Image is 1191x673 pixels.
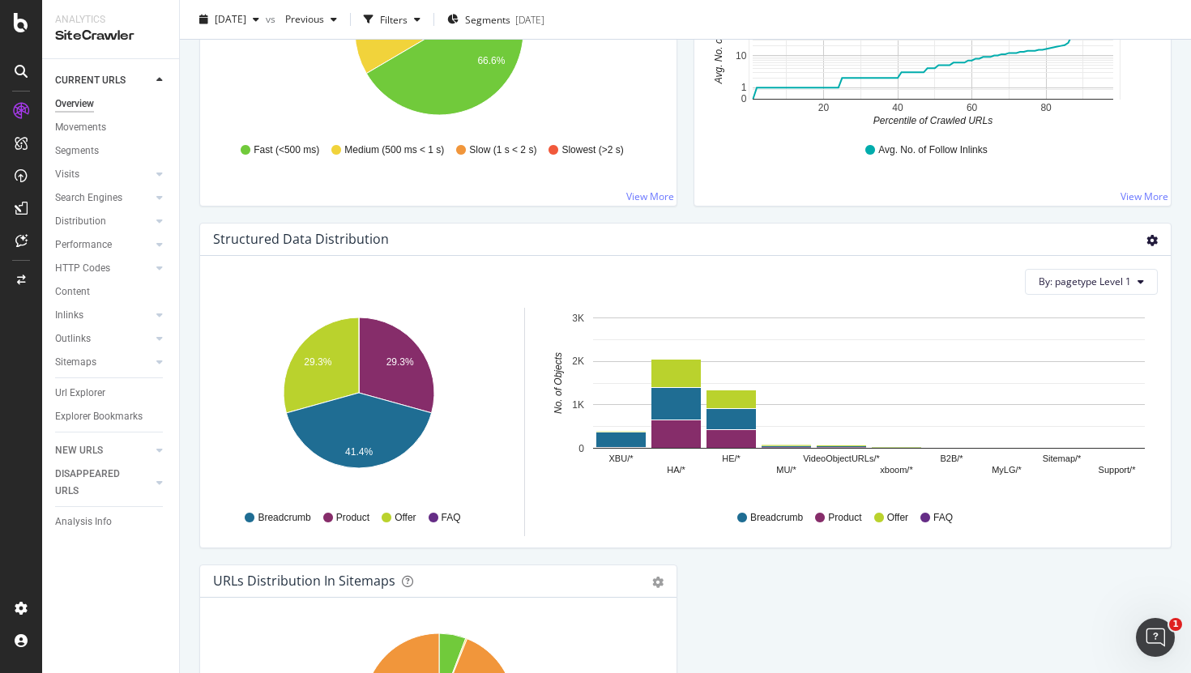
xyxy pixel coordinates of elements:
div: gear [652,577,664,588]
a: Search Engines [55,190,152,207]
div: Overview [55,96,94,113]
text: 29.3% [304,356,331,368]
div: Filters [380,12,408,26]
text: 0 [741,93,747,104]
iframe: Intercom live chat [1136,618,1175,657]
text: 1K [572,399,584,411]
span: Product [336,511,369,525]
div: Content [55,283,90,300]
svg: A chart. [217,308,501,496]
span: Breadcrumb [258,511,310,525]
div: Performance [55,236,112,253]
div: SiteCrawler [55,27,166,45]
span: vs [266,12,279,26]
span: Fast (<500 ms) [254,143,319,157]
svg: A chart. [544,308,1158,496]
text: Sitemap/* [1043,454,1082,463]
div: Outlinks [55,330,91,347]
a: CURRENT URLS [55,72,152,89]
span: 1 [1169,618,1182,631]
a: View More [1121,190,1168,203]
a: Visits [55,166,152,183]
text: XBU/* [609,454,634,463]
a: Segments [55,143,168,160]
span: 2025 Aug. 31st [215,12,246,26]
span: Slow (1 s < 2 s) [469,143,536,157]
div: NEW URLS [55,442,103,459]
div: Segments [55,143,99,160]
div: Movements [55,119,106,136]
a: Content [55,283,168,300]
text: VideoObjectURLs/* [803,454,880,463]
button: Previous [279,6,344,32]
div: CURRENT URLS [55,72,126,89]
span: Previous [279,12,324,26]
text: 66.6% [477,55,505,66]
a: View More [626,190,674,203]
a: NEW URLS [55,442,152,459]
span: Slowest (>2 s) [561,143,623,157]
text: 0 [578,443,584,454]
a: Analysis Info [55,513,168,530]
span: Offer [887,511,908,525]
text: 3K [572,313,584,324]
div: DISAPPEARED URLS [55,466,137,500]
button: Filters [357,6,427,32]
button: [DATE] [193,6,266,32]
a: Explorer Bookmarks [55,408,168,425]
span: FAQ [442,511,461,525]
a: Inlinks [55,307,152,324]
a: HTTP Codes [55,260,152,277]
div: Url Explorer [55,385,105,402]
div: Inlinks [55,307,83,324]
span: Avg. No. of Follow Inlinks [878,143,988,157]
div: Sitemaps [55,354,96,371]
a: Url Explorer [55,385,168,402]
text: No. of Objects [553,352,564,414]
span: By: pagetype Level 1 [1039,275,1131,288]
text: B2B/* [940,454,963,463]
button: By: pagetype Level 1 [1025,269,1158,295]
a: Outlinks [55,330,152,347]
a: Performance [55,236,152,253]
div: [DATE] [515,12,544,26]
a: Sitemaps [55,354,152,371]
div: Analysis Info [55,513,112,530]
span: FAQ [933,511,953,525]
text: 60 [967,102,978,113]
div: Explorer Bookmarks [55,408,143,425]
text: 1 [741,82,747,93]
div: Analytics [55,13,166,27]
span: Medium (500 ms < 1 s) [344,143,444,157]
div: Distribution [55,213,106,230]
div: Visits [55,166,79,183]
text: 29.3% [386,356,414,368]
a: Movements [55,119,168,136]
span: Product [828,511,861,525]
text: MyLG/* [992,465,1022,475]
div: HTTP Codes [55,260,110,277]
div: Search Engines [55,190,122,207]
div: gear [1146,235,1158,246]
div: Structured Data Distribution [213,231,389,247]
text: 40 [892,102,903,113]
text: 10 [736,50,747,62]
span: Segments [465,12,510,26]
text: 20 [818,102,830,113]
a: Overview [55,96,168,113]
text: xboom/* [880,465,913,475]
text: 80 [1040,102,1052,113]
a: Distribution [55,213,152,230]
text: 41.4% [345,446,373,458]
div: URLs Distribution in Sitemaps [213,573,395,589]
a: DISAPPEARED URLS [55,466,152,500]
text: 2K [572,356,584,367]
button: Segments[DATE] [441,6,551,32]
text: Support/* [1099,465,1137,475]
span: Breadcrumb [750,511,803,525]
text: Percentile of Crawled URLs [873,115,992,126]
span: Offer [395,511,416,525]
